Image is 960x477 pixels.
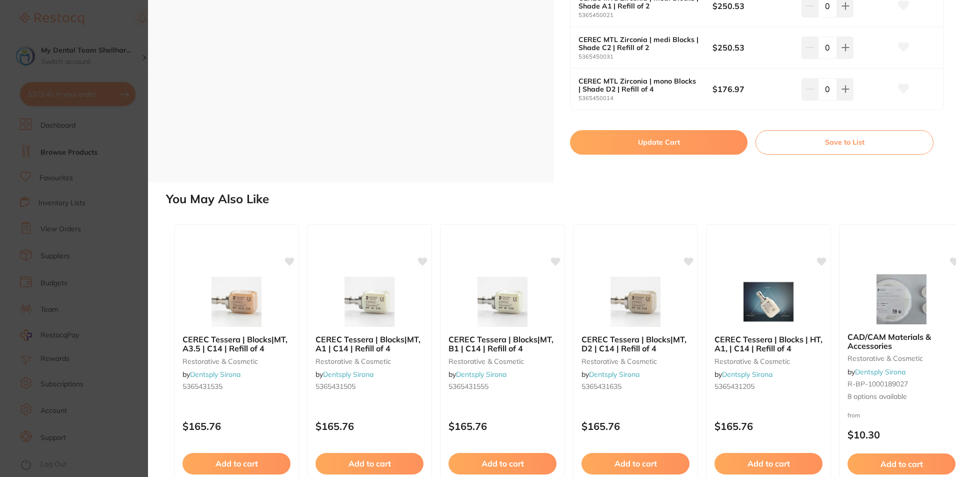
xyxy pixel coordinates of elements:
[712,84,793,95] b: $176.97
[315,453,423,474] button: Add to cart
[714,420,822,432] p: $165.76
[714,335,822,353] b: CEREC Tessera | Blocks | HT, A1, | C14 | Refill of 4
[315,357,423,365] small: restorative & cosmetic
[847,429,955,440] p: $10.30
[581,453,689,474] button: Add to cart
[448,453,556,474] button: Add to cart
[736,277,801,327] img: CEREC Tessera | Blocks | HT, A1, | C14 | Refill of 4
[448,357,556,365] small: restorative & cosmetic
[204,277,269,327] img: CEREC Tessera | Blocks|MT, A3.5 | C14 | Refill of 4
[448,420,556,432] p: $165.76
[578,12,712,19] small: 5365450021
[337,277,402,327] img: CEREC Tessera | Blocks|MT, A1 | C14 | Refill of 4
[847,354,955,362] small: restorative & cosmetic
[581,382,689,390] small: 5365431635
[578,54,712,60] small: 5365450031
[315,382,423,390] small: 5365431505
[448,382,556,390] small: 5365431555
[456,370,506,379] a: Dentsply Sirona
[712,1,793,12] b: $250.53
[315,420,423,432] p: $165.76
[578,36,699,52] b: CEREC MTL Zirconia | medi Blocks | Shade C2 | Refill of 2
[847,392,955,402] span: 8 options available
[714,382,822,390] small: 5365431205
[581,357,689,365] small: restorative & cosmetic
[847,453,955,474] button: Add to cart
[581,335,689,353] b: CEREC Tessera | Blocks|MT, D2 | C14 | Refill of 4
[578,77,699,93] b: CEREC MTL Zirconia | mono Blocks | Shade D2 | Refill of 4
[578,95,712,102] small: 5365450014
[712,42,793,53] b: $250.53
[869,274,934,324] img: CAD/CAM Materials & Accessories
[315,370,373,379] span: by
[714,370,772,379] span: by
[603,277,668,327] img: CEREC Tessera | Blocks|MT, D2 | C14 | Refill of 4
[182,357,290,365] small: restorative & cosmetic
[470,277,535,327] img: CEREC Tessera | Blocks|MT, B1 | C14 | Refill of 4
[182,382,290,390] small: 5365431535
[448,335,556,353] b: CEREC Tessera | Blocks|MT, B1 | C14 | Refill of 4
[847,411,860,419] span: from
[847,380,955,388] small: R-BP-1000189027
[581,370,639,379] span: by
[182,370,240,379] span: by
[589,370,639,379] a: Dentsply Sirona
[190,370,240,379] a: Dentsply Sirona
[581,420,689,432] p: $165.76
[722,370,772,379] a: Dentsply Sirona
[714,357,822,365] small: restorative & cosmetic
[855,367,905,376] a: Dentsply Sirona
[166,192,956,206] h2: You May Also Like
[182,420,290,432] p: $165.76
[714,453,822,474] button: Add to cart
[847,332,955,351] b: CAD/CAM Materials & Accessories
[570,130,747,154] button: Update Cart
[847,367,905,376] span: by
[755,130,933,154] button: Save to List
[315,335,423,353] b: CEREC Tessera | Blocks|MT, A1 | C14 | Refill of 4
[182,335,290,353] b: CEREC Tessera | Blocks|MT, A3.5 | C14 | Refill of 4
[182,453,290,474] button: Add to cart
[323,370,373,379] a: Dentsply Sirona
[448,370,506,379] span: by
